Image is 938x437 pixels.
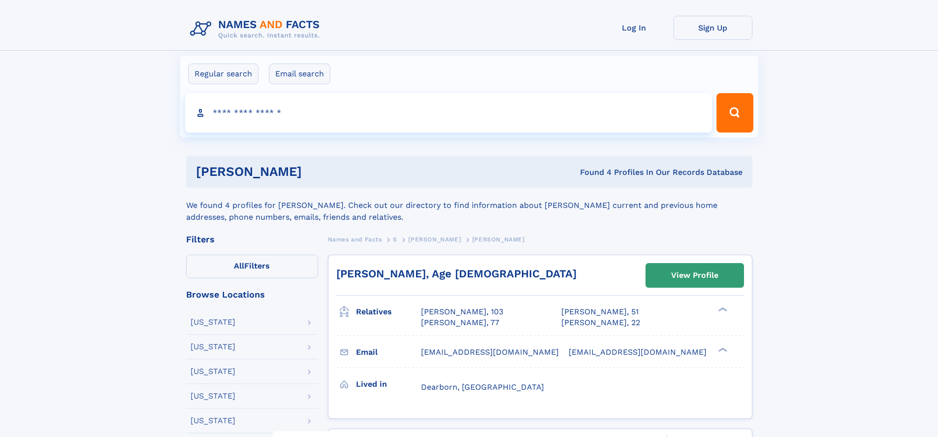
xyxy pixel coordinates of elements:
[185,93,712,133] input: search input
[421,382,544,392] span: Dearborn, [GEOGRAPHIC_DATA]
[408,236,461,243] span: [PERSON_NAME]
[393,233,397,245] a: S
[646,264,744,287] a: View Profile
[356,303,421,320] h3: Relatives
[561,306,639,317] a: [PERSON_NAME], 51
[196,166,441,178] h1: [PERSON_NAME]
[186,16,328,42] img: Logo Names and Facts
[234,261,244,270] span: All
[186,290,318,299] div: Browse Locations
[186,235,318,244] div: Filters
[561,317,640,328] a: [PERSON_NAME], 22
[441,167,743,178] div: Found 4 Profiles In Our Records Database
[716,93,753,133] button: Search Button
[191,368,235,375] div: [US_STATE]
[421,306,503,317] a: [PERSON_NAME], 103
[191,318,235,326] div: [US_STATE]
[716,306,728,313] div: ❯
[269,64,330,84] label: Email search
[186,255,318,278] label: Filters
[191,343,235,351] div: [US_STATE]
[356,376,421,393] h3: Lived in
[328,233,382,245] a: Names and Facts
[356,344,421,361] h3: Email
[393,236,397,243] span: S
[569,347,707,357] span: [EMAIL_ADDRESS][DOMAIN_NAME]
[421,317,499,328] a: [PERSON_NAME], 77
[421,347,559,357] span: [EMAIL_ADDRESS][DOMAIN_NAME]
[186,188,752,223] div: We found 4 profiles for [PERSON_NAME]. Check out our directory to find information about [PERSON_...
[472,236,525,243] span: [PERSON_NAME]
[188,64,259,84] label: Regular search
[671,264,718,287] div: View Profile
[191,392,235,400] div: [US_STATE]
[191,417,235,425] div: [US_STATE]
[408,233,461,245] a: [PERSON_NAME]
[716,346,728,353] div: ❯
[595,16,674,40] a: Log In
[336,268,577,280] a: [PERSON_NAME], Age [DEMOGRAPHIC_DATA]
[674,16,752,40] a: Sign Up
